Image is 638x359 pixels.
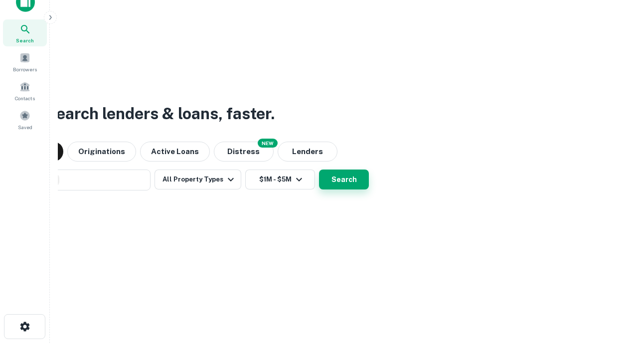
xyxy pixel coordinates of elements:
h3: Search lenders & loans, faster. [45,102,275,126]
button: All Property Types [155,170,241,189]
button: Search distressed loans with lien and other non-mortgage details. [214,142,274,162]
button: Active Loans [140,142,210,162]
button: Search [319,170,369,189]
iframe: Chat Widget [588,279,638,327]
a: Contacts [3,77,47,104]
span: Saved [18,123,32,131]
a: Borrowers [3,48,47,75]
div: NEW [258,139,278,148]
button: Lenders [278,142,337,162]
span: Search [16,36,34,44]
span: Contacts [15,94,35,102]
button: $1M - $5M [245,170,315,189]
a: Saved [3,106,47,133]
a: Search [3,19,47,46]
button: Originations [67,142,136,162]
span: Borrowers [13,65,37,73]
